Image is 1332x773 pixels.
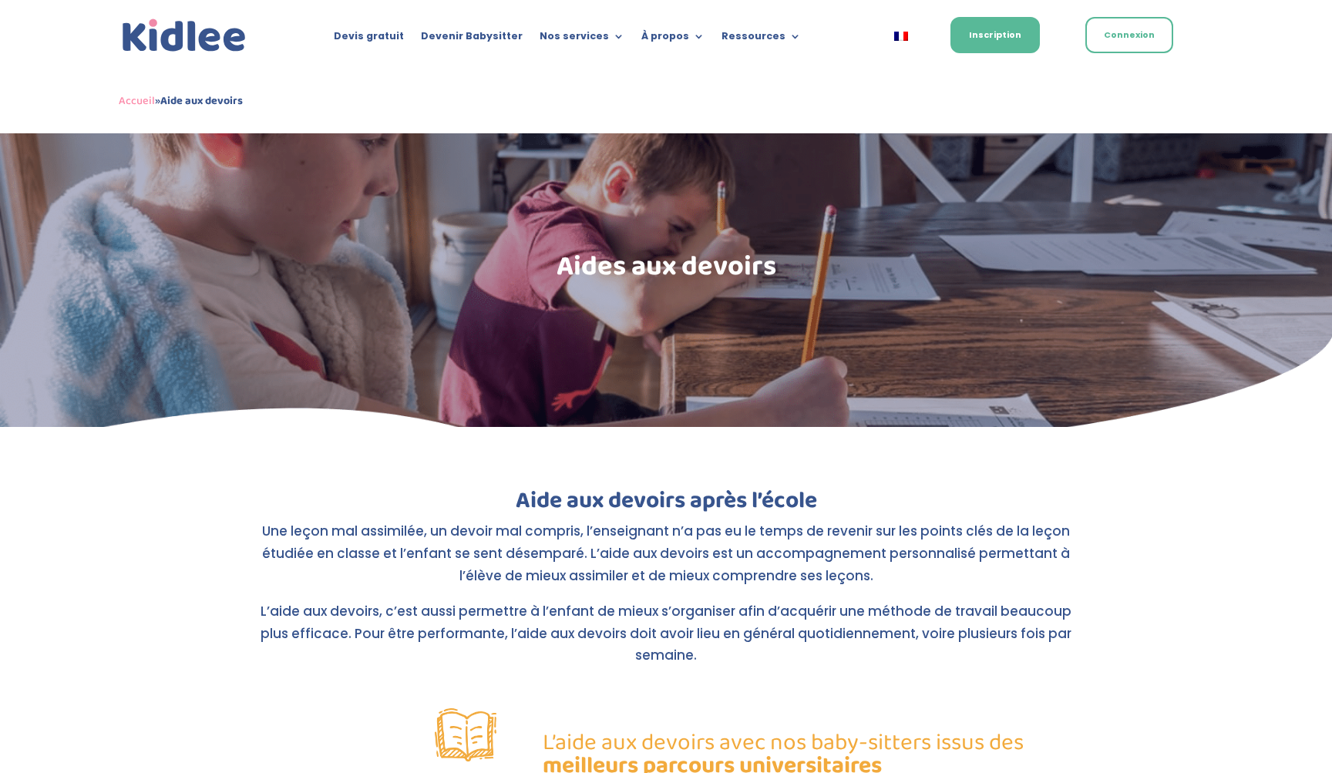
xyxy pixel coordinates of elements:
h2: Aide aux devoirs après l’école [250,489,1082,520]
a: Connexion [1085,17,1173,53]
strong: Aide aux devoirs [160,92,243,110]
a: Devis gratuit [334,31,404,48]
img: Français [894,32,908,41]
h1: Aides aux devoirs [250,253,1082,288]
a: Kidlee Logo [119,15,250,56]
a: Nos services [540,31,624,48]
span: » [119,92,243,110]
a: Inscription [950,17,1040,53]
img: aide aux devoirs [435,708,496,761]
p: L’aide aux devoirs, c’est aussi permettre à l’enfant de mieux s’organiser afin d’acquérir une mét... [250,600,1082,667]
a: À propos [641,31,705,48]
a: Devenir Babysitter [421,31,523,48]
p: Une leçon mal assimilée, un devoir mal compris, l’enseignant n’a pas eu le temps de revenir sur l... [250,520,1082,600]
a: Accueil [119,92,155,110]
a: Ressources [721,31,801,48]
img: logo_kidlee_bleu [119,15,250,56]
